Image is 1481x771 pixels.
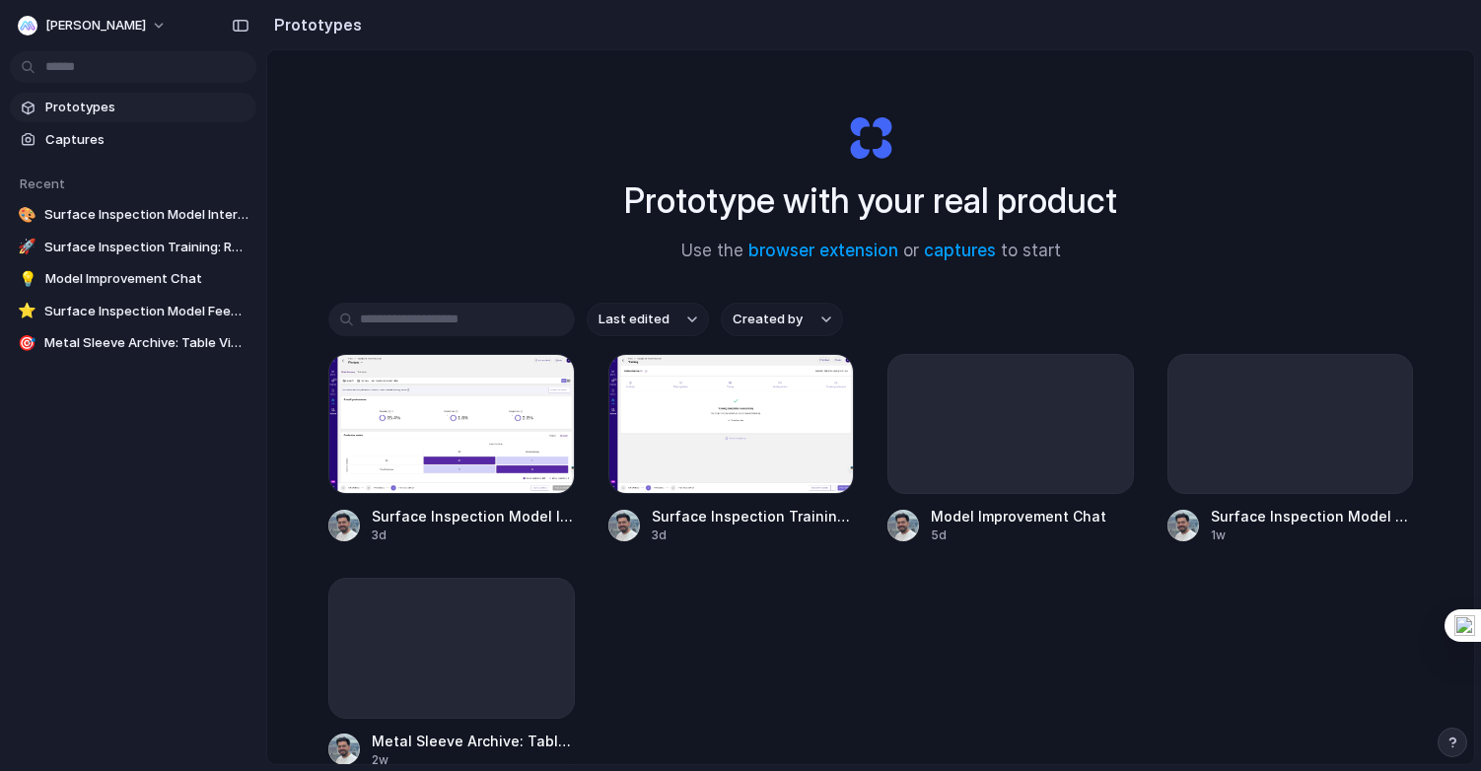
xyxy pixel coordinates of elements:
[20,175,65,191] span: Recent
[721,303,843,336] button: Created by
[45,16,146,35] span: [PERSON_NAME]
[44,238,248,257] span: Surface Inspection Training: Restart with HPS
[44,302,248,321] span: Surface Inspection Model Feedback CTA
[328,578,575,768] a: Metal Sleeve Archive: Table View Enhancement2w
[652,506,855,526] span: Surface Inspection Training: Restart with HPS
[372,731,575,751] span: Metal Sleeve Archive: Table View Enhancement
[10,297,256,326] a: ⭐Surface Inspection Model Feedback CTA
[681,239,1061,264] span: Use the or to start
[18,238,36,257] div: 🚀
[587,303,709,336] button: Last edited
[18,302,36,321] div: ⭐
[748,241,898,260] a: browser extension
[1211,526,1414,544] div: 1w
[10,125,256,155] a: Captures
[887,354,1134,544] a: Model Improvement Chat5d
[608,354,855,544] a: Surface Inspection Training: Restart with HPSSurface Inspection Training: Restart with HPS3d
[733,310,803,329] span: Created by
[10,10,176,41] button: [PERSON_NAME]
[18,205,36,225] div: 🎨
[624,175,1117,227] h1: Prototype with your real product
[931,506,1134,526] span: Model Improvement Chat
[45,130,248,150] span: Captures
[45,98,248,117] span: Prototypes
[1167,354,1414,544] a: Surface Inspection Model Feedback CTA1w
[1211,506,1414,526] span: Surface Inspection Model Feedback CTA
[10,93,256,122] a: Prototypes
[18,269,37,289] div: 💡
[10,233,256,262] a: 🚀Surface Inspection Training: Restart with HPS
[372,751,575,769] div: 2w
[10,264,256,294] a: 💡Model Improvement Chat
[266,13,362,36] h2: Prototypes
[10,328,256,358] a: 🎯Metal Sleeve Archive: Table View Enhancement
[44,333,248,353] span: Metal Sleeve Archive: Table View Enhancement
[18,333,36,353] div: 🎯
[652,526,855,544] div: 3d
[931,526,1134,544] div: 5d
[599,310,670,329] span: Last edited
[372,526,575,544] div: 3d
[924,241,996,260] a: captures
[10,200,256,230] a: 🎨Surface Inspection Model Interface Adjustment
[372,506,575,526] span: Surface Inspection Model Interface Adjustment
[328,354,575,544] a: Surface Inspection Model Interface AdjustmentSurface Inspection Model Interface Adjustment3d
[44,205,248,225] span: Surface Inspection Model Interface Adjustment
[45,269,248,289] span: Model Improvement Chat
